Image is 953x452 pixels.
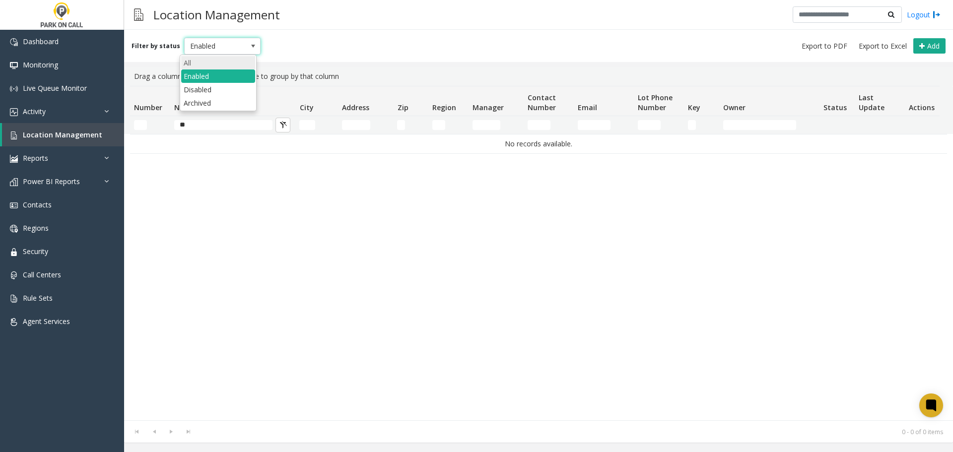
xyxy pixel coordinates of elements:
[688,103,700,112] span: Key
[393,116,428,134] td: Zip Filter
[174,103,195,112] span: Name
[300,103,314,112] span: City
[10,318,18,326] img: 'icon'
[10,271,18,279] img: 'icon'
[23,83,87,93] span: Live Queue Monitor
[124,86,953,420] div: Data table
[23,60,58,69] span: Monitoring
[904,86,940,116] th: Actions
[802,41,847,51] span: Export to PDF
[933,9,941,20] img: logout
[130,134,947,153] td: No records available.
[130,67,947,86] div: Drag a column header and drop it here to group by that column
[23,153,48,163] span: Reports
[634,116,684,134] td: Lot Phone Number Filter
[132,42,180,51] label: Filter by status
[23,293,53,303] span: Rule Sets
[719,116,819,134] td: Owner Filter
[130,116,170,134] td: Number Filter
[578,103,597,112] span: Email
[428,116,469,134] td: Region Filter
[10,295,18,303] img: 'icon'
[23,317,70,326] span: Agent Services
[904,116,940,134] td: Actions Filter
[528,93,556,112] span: Contact Number
[819,116,855,134] td: Status Filter
[10,85,18,93] img: 'icon'
[578,120,611,130] input: Email Filter
[299,120,315,130] input: City Filter
[855,39,911,53] button: Export to Excel
[859,93,885,112] span: Last Update
[854,116,904,134] td: Last Update Filter
[798,39,851,53] button: Export to PDF
[2,123,124,146] a: Location Management
[574,116,634,134] td: Email Filter
[203,428,943,436] kendo-pager-info: 0 - 0 of 0 items
[398,103,408,112] span: Zip
[23,270,61,279] span: Call Centers
[907,9,941,20] a: Logout
[23,223,49,233] span: Regions
[723,103,746,112] span: Owner
[859,41,907,51] span: Export to Excel
[819,86,855,116] th: Status
[10,225,18,233] img: 'icon'
[181,83,255,96] li: Disabled
[181,56,255,69] li: All
[148,2,285,27] h3: Location Management
[295,116,338,134] td: City Filter
[134,103,162,112] span: Number
[638,120,661,130] input: Lot Phone Number Filter
[688,120,696,130] input: Key Filter
[134,2,143,27] img: pageIcon
[23,200,52,209] span: Contacts
[927,41,940,51] span: Add
[10,131,18,139] img: 'icon'
[134,120,147,130] input: Number Filter
[275,118,290,132] button: Clear
[174,120,272,130] input: Name Filter
[342,103,369,112] span: Address
[181,96,255,110] li: Archived
[638,93,673,112] span: Lot Phone Number
[10,248,18,256] img: 'icon'
[10,62,18,69] img: 'icon'
[170,116,295,134] td: Name Filter
[397,120,405,130] input: Zip Filter
[10,155,18,163] img: 'icon'
[342,120,370,130] input: Address Filter
[23,37,59,46] span: Dashboard
[23,247,48,256] span: Security
[10,201,18,209] img: 'icon'
[185,38,245,54] span: Enabled
[10,178,18,186] img: 'icon'
[181,69,255,83] li: Enabled
[913,38,946,54] button: Add
[10,38,18,46] img: 'icon'
[469,116,524,134] td: Manager Filter
[23,107,46,116] span: Activity
[432,103,456,112] span: Region
[723,120,797,130] input: Owner Filter
[473,103,504,112] span: Manager
[473,120,501,130] input: Manager Filter
[524,116,574,134] td: Contact Number Filter
[10,108,18,116] img: 'icon'
[23,130,102,139] span: Location Management
[528,120,551,130] input: Contact Number Filter
[684,116,719,134] td: Key Filter
[432,120,445,130] input: Region Filter
[23,177,80,186] span: Power BI Reports
[338,116,393,134] td: Address Filter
